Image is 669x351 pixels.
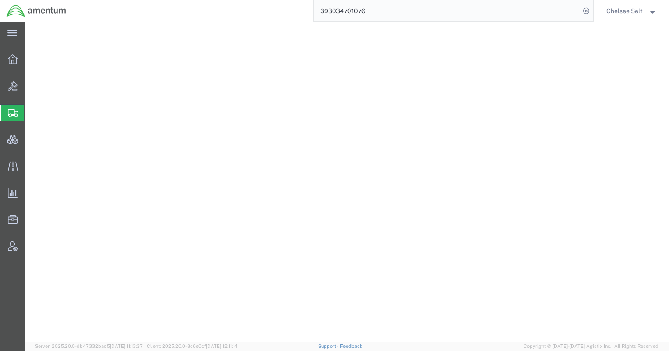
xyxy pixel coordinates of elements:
a: Feedback [340,344,362,349]
img: logo [6,4,67,18]
span: Client: 2025.20.0-8c6e0cf [147,344,237,349]
button: Chelsee Self [606,6,657,16]
span: [DATE] 12:11:14 [206,344,237,349]
input: Search for shipment number, reference number [314,0,580,21]
iframe: FS Legacy Container [25,22,669,342]
span: Chelsee Self [606,6,643,16]
a: Support [318,344,340,349]
span: Server: 2025.20.0-db47332bad5 [35,344,143,349]
span: Copyright © [DATE]-[DATE] Agistix Inc., All Rights Reserved [524,343,658,350]
span: [DATE] 11:13:37 [110,344,143,349]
